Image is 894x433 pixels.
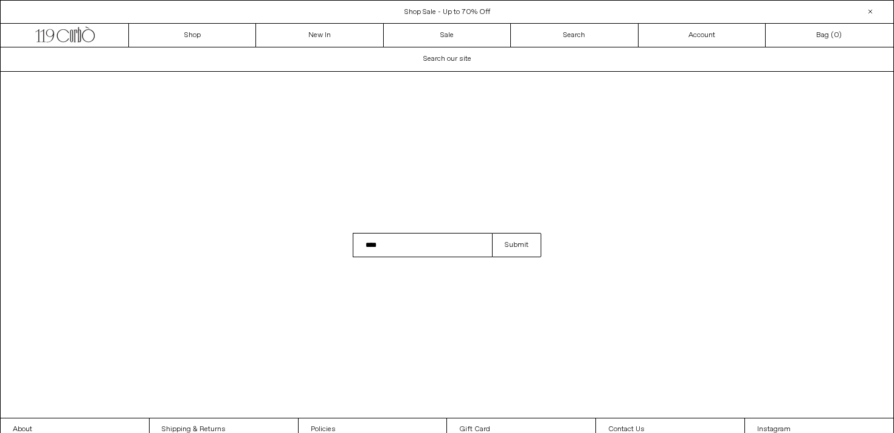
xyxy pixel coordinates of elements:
[834,30,839,40] span: 0
[404,7,490,17] a: Shop Sale - Up to 70% Off
[256,24,383,47] a: New In
[639,24,766,47] a: Account
[423,54,471,64] span: Search our site
[766,24,893,47] a: Bag ()
[129,24,256,47] a: Shop
[384,24,511,47] a: Sale
[834,30,842,41] span: )
[511,24,638,47] a: Search
[492,233,541,257] button: Submit
[353,233,492,257] input: Search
